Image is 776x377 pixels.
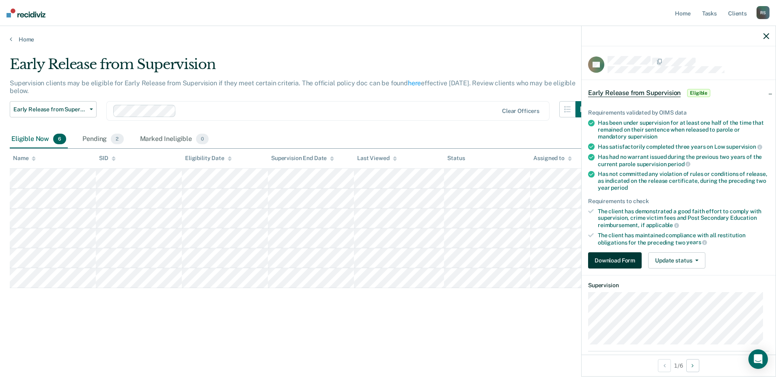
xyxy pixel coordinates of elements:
[686,359,699,372] button: Next Opportunity
[588,282,769,289] dt: Supervision
[196,134,209,144] span: 0
[588,198,769,205] div: Requirements to check
[53,134,66,144] span: 6
[13,155,36,162] div: Name
[271,155,334,162] div: Supervision End Date
[10,56,592,79] div: Early Release from Supervision
[598,143,769,150] div: Has satisfactorily completed three years on Low
[588,252,645,269] a: Navigate to form link
[582,355,776,376] div: 1 / 6
[648,252,705,269] button: Update status
[687,89,710,97] span: Eligible
[10,130,68,148] div: Eligible Now
[757,6,770,19] div: R S
[588,109,769,116] div: Requirements validated by OIMS data
[748,349,768,369] div: Open Intercom Messenger
[598,171,769,191] div: Has not committed any violation of rules or conditions of release, as indicated on the release ce...
[447,155,465,162] div: Status
[357,155,397,162] div: Last Viewed
[99,155,116,162] div: SID
[408,79,421,87] a: here
[668,161,690,167] span: period
[598,119,769,140] div: Has been under supervision for at least one half of the time that remained on their sentence when...
[533,155,571,162] div: Assigned to
[81,130,125,148] div: Pending
[588,252,642,269] button: Download Form
[588,89,681,97] span: Early Release from Supervision
[502,108,539,115] div: Clear officers
[686,239,707,245] span: years
[646,222,679,228] span: applicable
[10,36,766,43] a: Home
[628,133,657,140] span: supervision
[598,232,769,246] div: The client has maintained compliance with all restitution obligations for the preceding two
[138,130,211,148] div: Marked Ineligible
[111,134,123,144] span: 2
[611,184,627,191] span: period
[10,79,576,95] p: Supervision clients may be eligible for Early Release from Supervision if they meet certain crite...
[13,106,86,113] span: Early Release from Supervision
[185,155,232,162] div: Eligibility Date
[726,143,762,150] span: supervision
[582,80,776,106] div: Early Release from SupervisionEligible
[598,208,769,229] div: The client has demonstrated a good faith effort to comply with supervision, crime victim fees and...
[598,154,769,167] div: Has had no warrant issued during the previous two years of the current parole supervision
[6,9,45,17] img: Recidiviz
[658,359,671,372] button: Previous Opportunity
